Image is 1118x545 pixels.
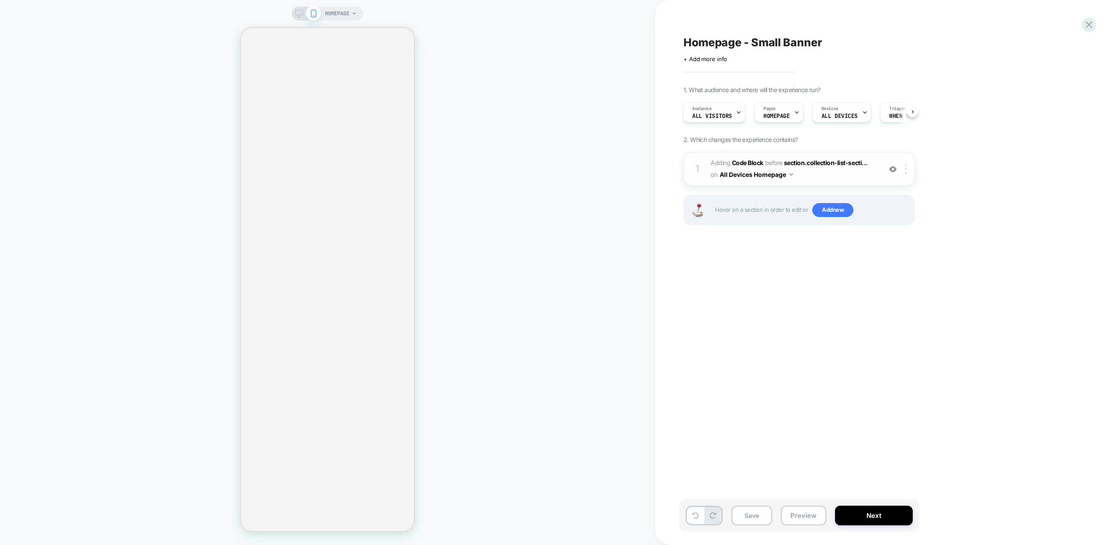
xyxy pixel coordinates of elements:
span: 2. Which changes the experience contains? [683,136,797,143]
span: on [711,169,717,180]
span: Adding [711,159,763,166]
button: Next [835,506,913,525]
img: crossed eye [889,166,897,173]
span: Devices [821,106,838,112]
span: HOMEPAGE [763,113,790,119]
button: Preview [781,506,826,525]
img: down arrow [790,173,793,176]
span: 1. What audience and where will the experience run? [683,86,820,93]
b: Code Block [732,159,763,166]
span: ALL DEVICES [821,113,858,119]
span: Audience [692,106,712,112]
img: Joystick [689,204,706,217]
span: Pages [763,106,776,112]
span: Hover on a section in order to edit or [715,203,910,217]
span: BEFORE [765,159,783,166]
span: section.collection-list-secti... [784,159,868,166]
span: Trigger [889,106,906,112]
img: close [905,164,907,174]
span: All Visitors [692,113,732,119]
span: Homepage - Small Banner [683,36,822,49]
button: Save [732,506,772,525]
span: Add new [812,203,853,217]
span: HOMEPAGE [325,7,349,21]
button: All Devices Homepage [720,168,793,181]
span: + Add more info [683,55,727,62]
span: When section.collection-list-section appears [889,113,950,119]
div: 1 [693,160,702,178]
